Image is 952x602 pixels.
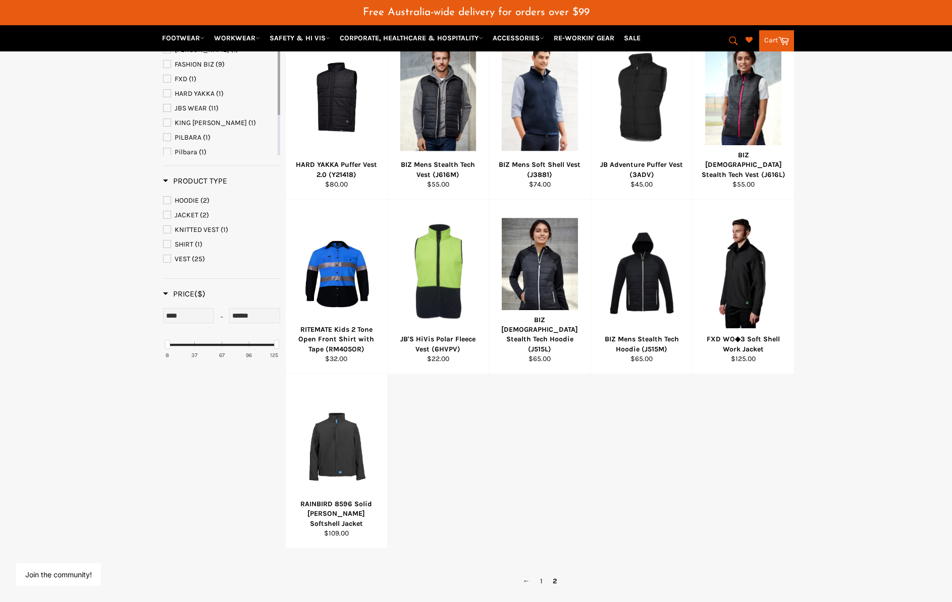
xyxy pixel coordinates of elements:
a: 1 [535,574,548,588]
a: BIZ Mens Stealth Tech Hoodie (J515M)BIZ Mens Stealth Tech Hoodie (J515M)$65.00 [591,200,693,374]
a: FXD [163,74,276,85]
a: ACCESSORIES [489,29,548,47]
a: FXD WO◆3 Soft Shell Work JacketFXD WO◆3 Soft Shell Work Jacket$125.00 [692,200,794,374]
span: PILBARA [175,133,201,142]
div: FXD WO◆3 Soft Shell Work Jacket [699,334,788,354]
span: Price [163,289,205,298]
span: ($) [194,289,205,298]
div: 96 [246,351,252,359]
span: (1) [221,225,228,234]
div: HARD YAKKA Puffer Vest 2.0 (Y21418) [292,160,381,179]
span: Pilbara [175,148,197,156]
a: RAINBIRD 8596 Solid Landy Softshell JacketRAINBIRD 8596 Solid [PERSON_NAME] Softshell Jacket$109.00 [285,374,387,549]
span: SHIRT [175,240,193,249]
span: (1) [248,118,256,127]
span: (1) [199,148,206,156]
span: (11) [208,104,219,112]
a: Cart [759,30,794,51]
span: (1) [195,240,202,249]
a: JBS WEAR [163,103,276,114]
span: HARD YAKKA [175,89,215,98]
a: JB'S HiVis Polar Fleece Vest (6HVPV)JB'S HiVis Polar Fleece Vest (6HVPV)$22.00 [387,200,489,374]
div: BIZ Mens Stealth Tech Vest (J616M) [394,160,483,179]
a: JACKET [163,210,280,221]
span: KNITTED VEST [175,225,219,234]
span: HOODIE [175,196,199,205]
div: 125 [270,351,278,359]
a: SAFETY & HI VIS [266,29,334,47]
a: SHIRT [163,239,280,250]
div: BIZ [DEMOGRAPHIC_DATA] Stealth Tech Vest (J616L) [699,150,788,179]
span: (2) [200,196,209,205]
div: 8 [166,351,169,359]
div: BIZ Mens Stealth Tech Hoodie (J515M) [597,334,686,354]
span: (1) [203,133,210,142]
span: Free Australia-wide delivery for orders over $99 [363,7,590,18]
span: (1) [216,89,224,98]
a: JB Adventure Puffer Vest (3ADV)JB Adventure Puffer Vest (3ADV)$45.00 [591,25,693,200]
a: BIZ Mens Stealth Tech Vest (J616M)BIZ Mens Stealth Tech Vest (J616M)$55.00 [387,25,489,200]
span: VEST [175,255,190,263]
a: HARD YAKKA Puffer Vest 2.0 (Y21418)HARD YAKKA Puffer Vest 2.0 (Y21418)$80.00 [285,25,387,200]
input: Max Price [229,308,280,323]
span: FXD [175,75,187,83]
span: JACKET [175,211,198,219]
a: KING GEE [163,117,276,129]
h3: Product Type [163,176,227,186]
a: KNITTED VEST [163,224,280,235]
a: RE-WORKIN' GEAR [550,29,618,47]
span: (2) [200,211,209,219]
a: ← [518,574,535,588]
a: SALE [620,29,645,47]
button: Join the community! [25,570,92,579]
span: JBS WEAR [175,104,207,112]
h3: Price($) [163,289,205,299]
span: FASHION BIZ [175,60,214,69]
a: BIZ Ladies Stealth Tech Hoodie (J515L)BIZ [DEMOGRAPHIC_DATA] Stealth Tech Hoodie (J515L)$65.00 [489,200,591,374]
a: BIZ Ladies Stealth Tech Vest (J616L)BIZ [DEMOGRAPHIC_DATA] Stealth Tech Vest (J616L)$55.00 [692,25,794,200]
a: BIZ Mens Soft Shell Vest (J3881)BIZ Mens Soft Shell Vest (J3881)$74.00 [489,25,591,200]
a: CORPORATE, HEALTHCARE & HOSPITALITY [336,29,487,47]
div: 67 [219,351,225,359]
span: KING [PERSON_NAME] [175,118,247,127]
input: Min Price [163,308,214,323]
a: FASHION BIZ [163,59,276,70]
div: RITEMATE Kids 2 Tone Open Front Shirt with Tape (RM405OR) [292,325,381,354]
a: HARD YAKKA [163,88,276,99]
a: Pilbara [163,147,276,158]
span: 2 [548,574,562,588]
a: WORKWEAR [210,29,264,47]
a: HOODIE [163,195,280,206]
div: BIZ Mens Soft Shell Vest (J3881) [496,160,585,179]
a: PILBARA [163,132,276,143]
div: JB'S HiVis Polar Fleece Vest (6HVPV) [394,334,483,354]
span: (9) [216,60,225,69]
div: 37 [191,351,197,359]
a: FOOTWEAR [158,29,208,47]
div: JB Adventure Puffer Vest (3ADV) [597,160,686,179]
div: RAINBIRD 8596 Solid [PERSON_NAME] Softshell Jacket [292,499,381,528]
a: VEST [163,254,280,265]
span: (1) [189,75,196,83]
span: (25) [192,255,205,263]
div: BIZ [DEMOGRAPHIC_DATA] Stealth Tech Hoodie (J515L) [496,315,585,354]
div: - [214,308,229,326]
a: RITEMATE Kids 2 Tone Open Front Shirt with Tape (RM405OR)RITEMATE Kids 2 Tone Open Front Shirt wi... [285,200,387,374]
